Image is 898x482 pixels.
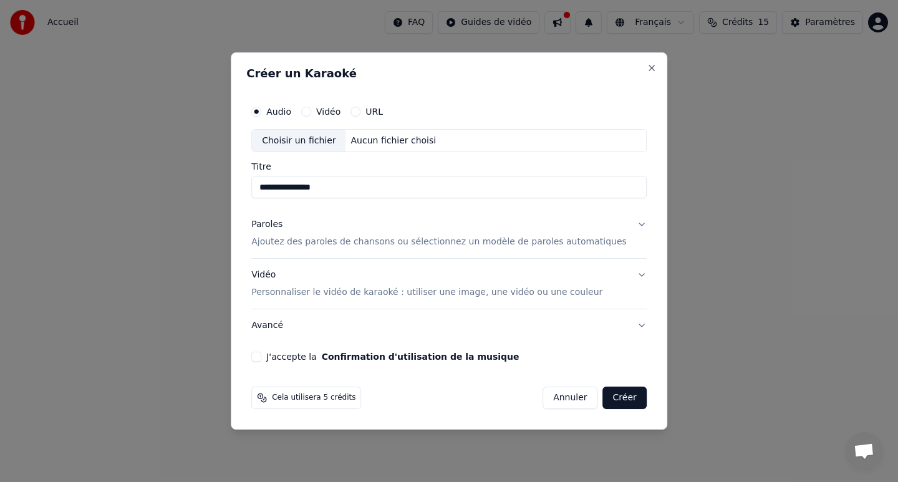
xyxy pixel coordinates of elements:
[266,352,519,361] label: J'accepte la
[246,68,652,79] h2: Créer un Karaoké
[346,135,442,147] div: Aucun fichier choisi
[251,286,602,299] p: Personnaliser le vidéo de karaoké : utiliser une image, une vidéo ou une couleur
[251,209,647,259] button: ParolesAjoutez des paroles de chansons ou sélectionnez un modèle de paroles automatiques
[543,387,597,409] button: Annuler
[266,107,291,116] label: Audio
[251,269,602,299] div: Vidéo
[251,236,627,249] p: Ajoutez des paroles de chansons ou sélectionnez un modèle de paroles automatiques
[252,130,345,152] div: Choisir un fichier
[365,107,383,116] label: URL
[603,387,647,409] button: Créer
[316,107,340,116] label: Vidéo
[251,219,282,231] div: Paroles
[322,352,519,361] button: J'accepte la
[272,393,355,403] span: Cela utilisera 5 crédits
[251,259,647,309] button: VidéoPersonnaliser le vidéo de karaoké : utiliser une image, une vidéo ou une couleur
[251,163,647,171] label: Titre
[251,309,647,342] button: Avancé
